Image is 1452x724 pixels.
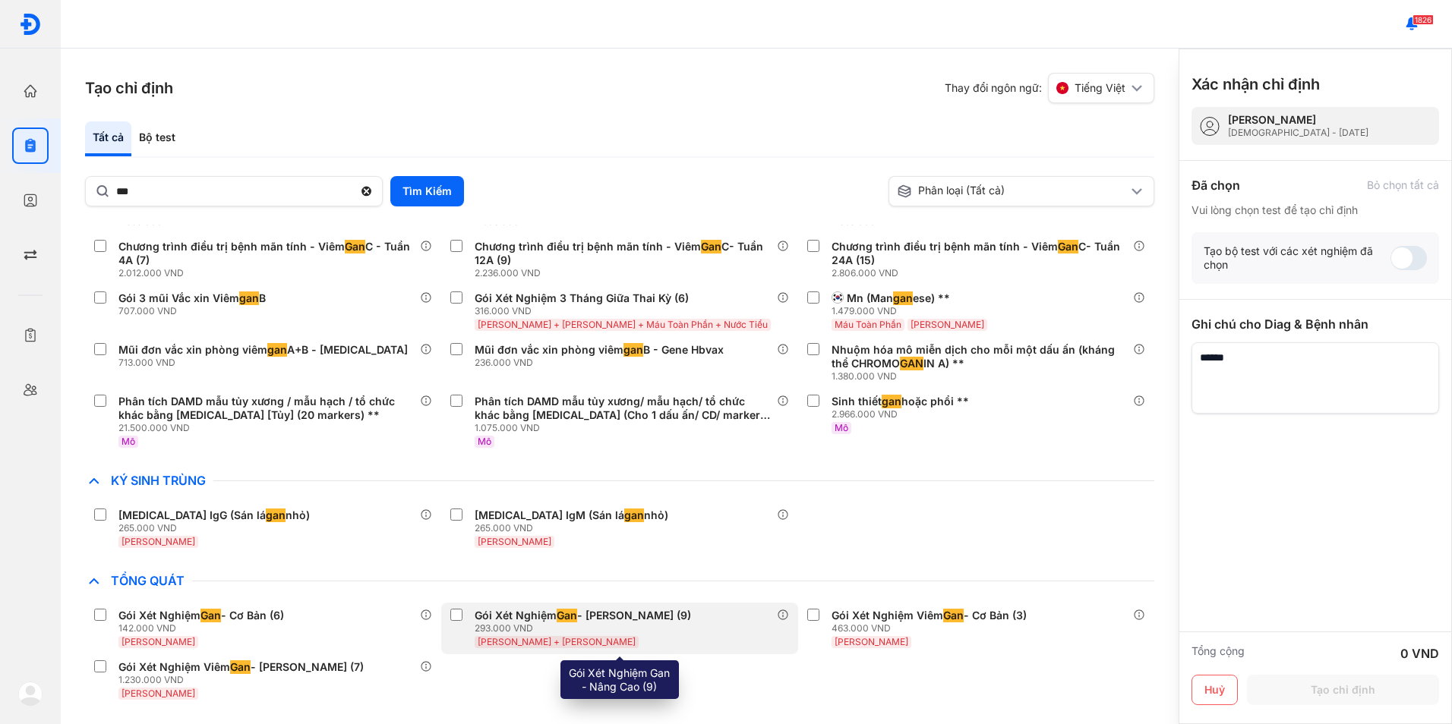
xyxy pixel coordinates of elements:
[118,622,290,634] div: 142.000 VND
[624,508,644,522] span: gan
[478,319,768,330] span: [PERSON_NAME] + [PERSON_NAME] + Máu Toàn Phần + Nước Tiểu
[122,436,135,447] span: Mô
[266,508,286,522] span: gan
[118,422,420,434] div: 21.500.000 VND
[475,622,697,634] div: 293.000 VND
[475,609,691,622] div: Gói Xét Nghiệm - [PERSON_NAME] (9)
[832,395,969,408] div: Sinh thiết hoặc phổi **
[118,357,414,369] div: 713.000 VND
[1192,644,1245,663] div: Tổng cộng
[475,357,730,369] div: 236.000 VND
[1413,14,1434,25] span: 1826
[478,536,551,547] span: [PERSON_NAME]
[557,609,577,622] span: Gan
[122,688,195,699] span: [PERSON_NAME]
[1192,203,1439,217] div: Vui lòng chọn test để tạo chỉ định
[835,319,901,330] span: Máu Toàn Phần
[832,305,990,317] div: 1.479.000 VND
[19,13,42,36] img: logo
[832,267,1133,279] div: 2.806.000 VND
[103,573,192,588] span: Tổng Quát
[623,343,643,357] span: gan
[832,408,975,420] div: 2.966.000 VND
[230,660,251,674] span: Gan
[832,622,1033,634] div: 463.000 VND
[267,343,287,357] span: gan
[118,609,284,622] div: Gói Xét Nghiệm - Cơ Bản (6)
[1192,675,1238,705] button: Huỷ
[118,508,310,522] div: [MEDICAL_DATA] IgG (Sán lá nhỏ)
[1075,81,1125,95] span: Tiếng Việt
[475,508,668,522] div: [MEDICAL_DATA] IgM (Sán lá nhỏ)
[832,343,1127,370] div: Nhuộm hóa mô miễn dịch cho mỗi một dấu ấn (kháng thể CHROMO IN A) **
[832,609,1027,622] div: Gói Xét Nghiệm Viêm - Cơ Bản (3)
[118,305,272,317] div: 707.000 VND
[1192,74,1320,95] h3: Xác nhận chỉ định
[900,357,923,370] span: GAN
[1228,127,1368,139] div: [DEMOGRAPHIC_DATA] - [DATE]
[85,77,173,99] h3: Tạo chỉ định
[1247,675,1439,705] button: Tạo chỉ định
[1400,644,1439,663] div: 0 VND
[345,240,365,253] span: Gan
[118,240,414,267] div: Chương trình điều trị bệnh mãn tính - Viêm C - Tuần 4A (7)
[1204,244,1390,272] div: Tạo bộ test với các xét nghiệm đã chọn
[103,473,213,488] span: Ký Sinh Trùng
[200,609,221,622] span: Gan
[943,609,964,622] span: Gan
[475,343,724,357] div: Mũi đơn vắc xin phòng viêm B - Gene Hbvax
[882,395,901,408] span: gan
[832,240,1127,267] div: Chương trình điều trị bệnh mãn tính - Viêm C- Tuần 24A (15)
[118,395,414,422] div: Phân tích DAMD mẫu tủy xương / mẫu hạch / tổ chức khác bằng [MEDICAL_DATA] [Tủy] (20 markers) **
[478,636,636,647] span: [PERSON_NAME] + [PERSON_NAME]
[122,536,195,547] span: [PERSON_NAME]
[85,121,131,156] div: Tất cả
[118,267,420,279] div: 2.012.000 VND
[1367,178,1439,192] div: Bỏ chọn tất cả
[239,291,259,305] span: gan
[475,240,770,267] div: Chương trình điều trị bệnh mãn tính - Viêm C- Tuần 12A (9)
[911,319,984,330] span: [PERSON_NAME]
[122,636,195,647] span: [PERSON_NAME]
[131,121,183,156] div: Bộ test
[475,267,776,279] div: 2.236.000 VND
[1058,240,1078,253] span: Gan
[118,343,408,357] div: Mũi đơn vắc xin phòng viêm A+B - [MEDICAL_DATA]
[475,522,674,534] div: 265.000 VND
[893,291,913,305] span: gan
[118,674,370,686] div: 1.230.000 VND
[835,422,848,433] span: Mô
[847,291,950,305] div: Mn (Man ese) **
[118,660,364,674] div: Gói Xét Nghiệm Viêm - [PERSON_NAME] (7)
[18,682,43,706] img: logo
[118,522,316,534] div: 265.000 VND
[1228,113,1368,127] div: [PERSON_NAME]
[701,240,721,253] span: Gan
[945,73,1154,103] div: Thay đổi ngôn ngữ:
[475,395,770,422] div: Phân tích DAMD mẫu tủy xương/ mẫu hạch/ tổ chức khác bằng [MEDICAL_DATA] (Cho 1 dấu ấn/ CD/ marke...
[897,184,1128,199] div: Phân loại (Tất cả)
[835,636,908,647] span: [PERSON_NAME]
[475,305,774,317] div: 316.000 VND
[118,291,266,305] div: Gói 3 mũi Vắc xin Viêm B
[478,436,491,447] span: Mô
[475,422,776,434] div: 1.075.000 VND
[475,291,689,305] div: Gói Xét Nghiệm 3 Tháng Giữa Thai Kỳ (6)
[1192,176,1240,194] div: Đã chọn
[832,370,1133,382] div: 1.380.000 VND
[1192,315,1439,333] div: Ghi chú cho Diag & Bệnh nhân
[390,176,464,206] button: Tìm Kiếm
